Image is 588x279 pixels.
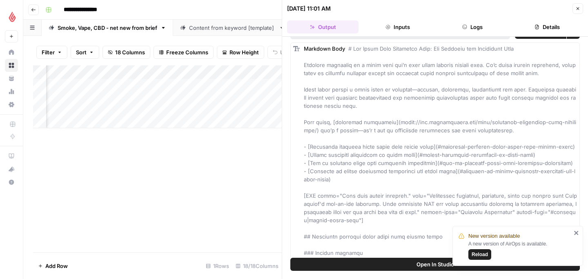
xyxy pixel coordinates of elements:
[166,48,208,56] span: Freeze Columns
[468,232,520,240] span: New version available
[5,46,18,59] a: Home
[468,249,491,260] button: Reload
[5,85,18,98] a: Usage
[229,48,259,56] span: Row Height
[76,48,87,56] span: Sort
[472,251,488,258] span: Reload
[5,163,18,175] div: What's new?
[154,46,214,59] button: Freeze Columns
[437,20,508,33] button: Logs
[5,7,18,27] button: Workspace: Lightspeed
[203,259,232,272] div: 1 Rows
[42,48,55,56] span: Filter
[232,259,282,272] div: 18/18 Columns
[5,98,18,111] a: Settings
[217,46,264,59] button: Row Height
[102,46,150,59] button: 18 Columns
[512,20,583,33] button: Details
[468,240,571,260] div: A new version of AirOps is available.
[173,20,292,36] a: Content from keyword [template]
[71,46,99,59] button: Sort
[362,20,433,33] button: Inputs
[5,9,20,24] img: Lightspeed Logo
[5,163,18,176] button: What's new?
[189,24,276,32] div: Content from keyword [template]
[416,260,454,268] span: Open In Studio
[287,20,359,33] button: Output
[115,48,145,56] span: 18 Columns
[42,20,173,36] a: Smoke, Vape, CBD - net new from brief
[574,230,579,236] button: close
[5,176,18,189] button: Help + Support
[5,72,18,85] a: Your Data
[36,46,67,59] button: Filter
[267,46,299,59] button: Undo
[5,59,18,72] a: Browse
[45,262,68,270] span: Add Row
[5,150,18,163] a: AirOps Academy
[33,259,73,272] button: Add Row
[58,24,157,32] div: Smoke, Vape, CBD - net new from brief
[304,45,345,52] span: Markdown Body
[290,258,580,271] button: Open In Studio
[287,4,331,13] div: [DATE] 11:01 AM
